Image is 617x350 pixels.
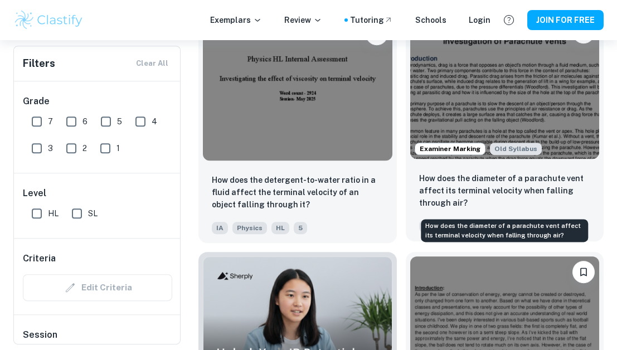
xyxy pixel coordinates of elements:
[152,115,157,128] span: 4
[82,142,87,154] span: 2
[415,144,485,154] span: Examiner Marking
[117,115,122,128] span: 5
[212,222,228,234] span: IA
[490,143,542,155] span: Old Syllabus
[210,14,262,26] p: Exemplars
[13,9,84,31] img: Clastify logo
[490,143,542,155] div: Starting from the May 2025 session, the Physics IA requirements have changed. It's OK to refer to...
[469,14,490,26] a: Login
[48,142,53,154] span: 3
[212,174,383,211] p: How does the detergent-to-water ratio in a fluid affect the terminal velocity of an object fallin...
[527,10,604,30] button: JOIN FOR FREE
[406,14,604,243] a: Examiner MarkingStarting from the May 2025 session, the Physics IA requirements have changed. It'...
[421,219,588,242] div: How does the diameter of a parachute vent affect its terminal velocity when falling through air?
[271,222,289,234] span: HL
[116,142,120,154] span: 1
[23,274,172,301] div: Criteria filters are unavailable when searching by topic
[232,222,267,234] span: Physics
[572,261,595,283] button: Please log in to bookmark exemplars
[88,207,98,220] span: SL
[203,18,392,161] img: Physics IA example thumbnail: How does the detergent-to-water ratio in
[499,11,518,30] button: Help and Feedback
[284,14,322,26] p: Review
[419,172,591,209] p: How does the diameter of a parachute vent affect its terminal velocity when falling through air?
[415,14,446,26] a: Schools
[48,207,59,220] span: HL
[23,95,172,108] h6: Grade
[419,220,435,232] span: IA
[23,56,55,71] h6: Filters
[82,115,88,128] span: 6
[198,14,397,243] a: Please log in to bookmark exemplarsHow does the detergent-to-water ratio in a fluid affect the te...
[350,14,393,26] a: Tutoring
[23,187,172,200] h6: Level
[48,115,53,128] span: 7
[410,17,600,159] img: Physics IA example thumbnail: How does the diameter of a parachute ven
[23,252,56,265] h6: Criteria
[294,222,307,234] span: 5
